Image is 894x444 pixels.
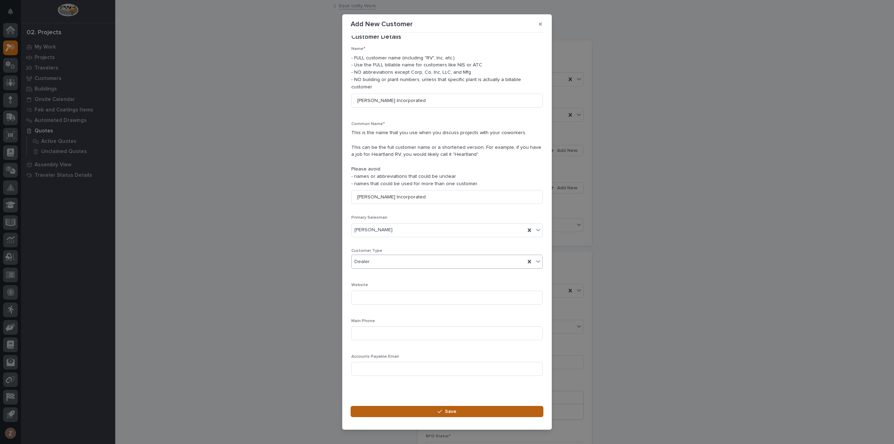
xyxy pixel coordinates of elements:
[351,129,543,187] p: This is the name that you use when you discuss projects with your coworkers. This can be the full...
[351,122,385,126] span: Common Name
[354,226,393,234] span: [PERSON_NAME]
[351,249,382,253] span: Customer Type
[351,20,413,28] p: Add New Customer
[354,258,370,265] span: Dealer
[351,406,543,417] button: Save
[351,355,399,359] span: Accounts Payable Email
[351,283,368,287] span: Website
[351,34,401,41] h2: Customer Details
[351,216,387,220] span: Primary Salesman
[351,319,375,323] span: Main Phone
[351,47,365,51] span: Name
[445,408,456,415] span: Save
[351,54,543,91] p: - FULL customer name (including "RV", Inc, etc.) - Use the FULL billable name for customers like ...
